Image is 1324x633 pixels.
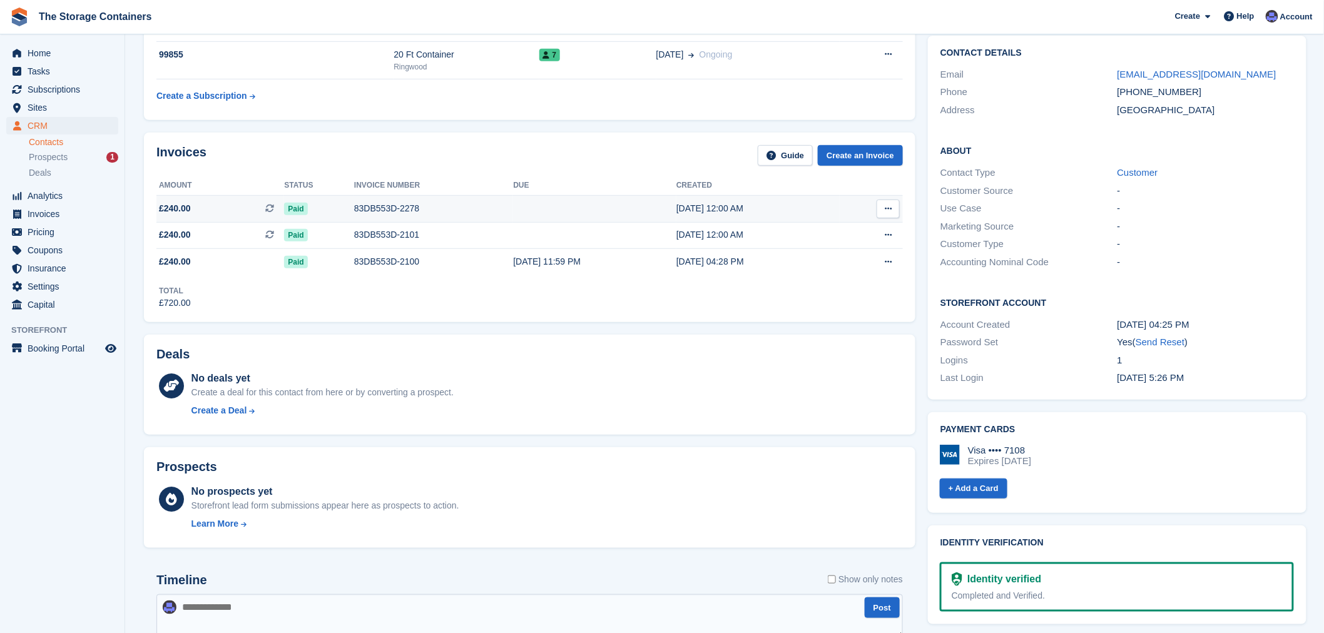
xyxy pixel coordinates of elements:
div: Total [159,285,191,296]
span: Account [1280,11,1313,23]
div: 99855 [156,48,394,61]
div: 1 [1118,353,1295,368]
span: Insurance [28,260,103,277]
div: Yes [1118,335,1295,350]
span: Create [1175,10,1200,23]
img: stora-icon-8386f47178a22dfd0bd8f6a31ec36ba5ce8667c1dd55bd0f319d3a0aa187defe.svg [10,8,29,26]
a: menu [6,241,118,259]
img: Identity Verification Ready [952,572,962,586]
a: Contacts [29,136,118,148]
h2: Deals [156,347,190,362]
span: Paid [284,256,307,268]
div: Marketing Source [940,220,1118,234]
th: Status [284,176,354,196]
a: menu [6,63,118,80]
span: 7 [539,49,561,61]
div: Learn More [191,517,238,530]
a: menu [6,81,118,98]
div: No deals yet [191,371,454,386]
div: Use Case [940,201,1118,216]
span: Coupons [28,241,103,259]
span: Booking Portal [28,340,103,357]
div: Identity verified [962,572,1041,587]
div: Address [940,103,1118,118]
div: 83DB553D-2278 [354,202,513,215]
div: Storefront lead form submissions appear here as prospects to action. [191,499,459,512]
div: [DATE] 11:59 PM [513,255,676,268]
span: Settings [28,278,103,295]
div: [DATE] 12:00 AM [676,228,840,241]
a: menu [6,340,118,357]
th: Due [513,176,676,196]
h2: Prospects [156,460,217,474]
div: £720.00 [159,296,191,310]
div: [PHONE_NUMBER] [1118,85,1295,99]
div: Expires [DATE] [968,455,1031,467]
div: [DATE] 04:28 PM [676,255,840,268]
img: Visa Logo [940,445,960,465]
div: [DATE] 04:25 PM [1118,318,1295,332]
div: - [1118,237,1295,251]
span: £240.00 [159,228,191,241]
div: [DATE] 12:00 AM [676,202,840,215]
a: Create a Deal [191,404,454,417]
span: CRM [28,117,103,134]
th: Invoice number [354,176,513,196]
div: Phone [940,85,1118,99]
time: 2025-08-04 16:26:54 UTC [1118,372,1184,383]
a: The Storage Containers [34,6,156,27]
span: £240.00 [159,255,191,268]
img: Dan Excell [1266,10,1278,23]
span: Invoices [28,205,103,223]
span: [DATE] [656,48,684,61]
div: Account Created [940,318,1118,332]
span: Sites [28,99,103,116]
a: Deals [29,166,118,180]
h2: Payment cards [940,425,1294,435]
div: Password Set [940,335,1118,350]
span: Subscriptions [28,81,103,98]
h2: About [940,144,1294,156]
h2: Contact Details [940,48,1294,58]
div: - [1118,220,1295,234]
div: Visa •••• 7108 [968,445,1031,456]
a: Preview store [103,341,118,356]
div: Contact Type [940,166,1118,180]
div: Ringwood [394,61,539,73]
div: - [1118,184,1295,198]
a: Create an Invoice [818,145,903,166]
a: Prospects 1 [29,151,118,164]
span: Help [1237,10,1255,23]
span: Paid [284,203,307,215]
th: Created [676,176,840,196]
label: Show only notes [828,573,903,586]
a: menu [6,117,118,134]
div: Create a deal for this contact from here or by converting a prospect. [191,386,454,399]
a: [EMAIL_ADDRESS][DOMAIN_NAME] [1118,69,1276,79]
h2: Invoices [156,145,206,166]
a: Create a Subscription [156,84,255,108]
a: Learn More [191,517,459,530]
h2: Storefront Account [940,296,1294,308]
a: Send Reset [1136,337,1184,347]
span: Tasks [28,63,103,80]
div: Create a Subscription [156,89,247,103]
span: Capital [28,296,103,313]
a: Customer [1118,167,1158,178]
div: - [1118,255,1295,270]
h2: Identity verification [940,538,1294,548]
h2: Timeline [156,573,207,587]
a: menu [6,205,118,223]
a: menu [6,187,118,205]
span: Ongoing [700,49,733,59]
div: No prospects yet [191,484,459,499]
div: Completed and Verified. [952,589,1282,602]
a: + Add a Card [940,479,1007,499]
span: Prospects [29,151,68,163]
a: menu [6,223,118,241]
div: Customer Source [940,184,1118,198]
button: Post [865,597,900,618]
div: 83DB553D-2100 [354,255,513,268]
input: Show only notes [828,573,836,586]
span: Analytics [28,187,103,205]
